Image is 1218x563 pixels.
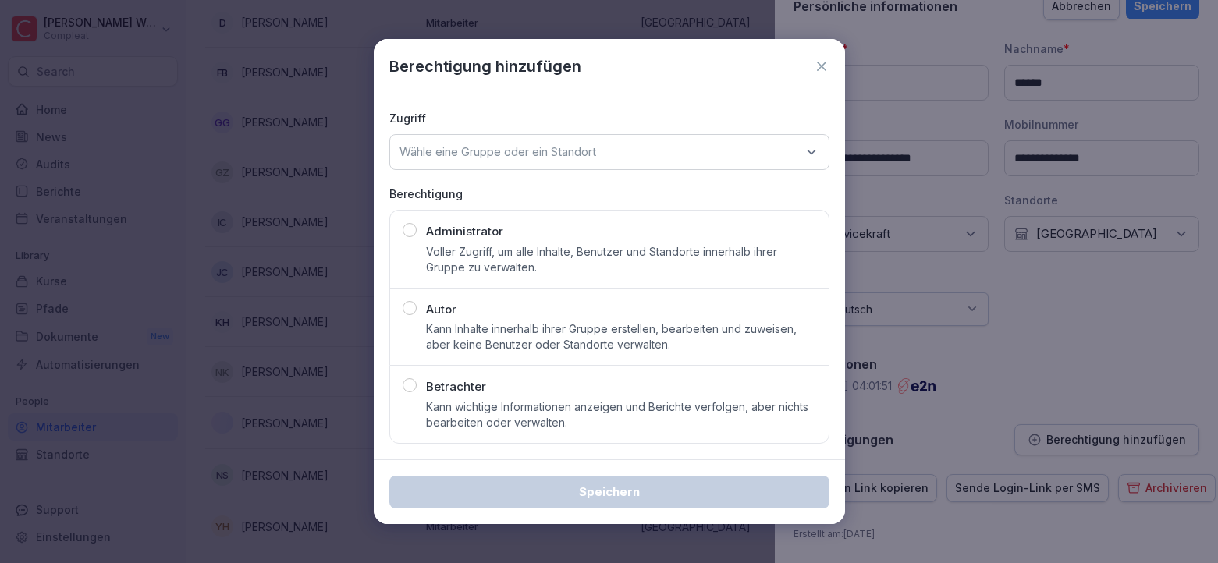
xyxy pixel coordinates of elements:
p: Wähle eine Gruppe oder ein Standort [399,144,596,160]
p: Voller Zugriff, um alle Inhalte, Benutzer und Standorte innerhalb ihrer Gruppe zu verwalten. [426,244,816,275]
p: Kann wichtige Informationen anzeigen und Berichte verfolgen, aber nichts bearbeiten oder verwalten. [426,399,816,430]
p: Kann Inhalte innerhalb ihrer Gruppe erstellen, bearbeiten und zuweisen, aber keine Benutzer oder ... [426,321,816,352]
p: Berechtigung [389,186,829,202]
button: Speichern [389,476,829,508]
p: Administrator [426,223,503,241]
p: Betrachter [426,378,486,396]
p: Autor [426,301,456,319]
p: Berechtigung hinzufügen [389,55,581,78]
div: Speichern [402,483,817,501]
p: Zugriff [389,110,829,126]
